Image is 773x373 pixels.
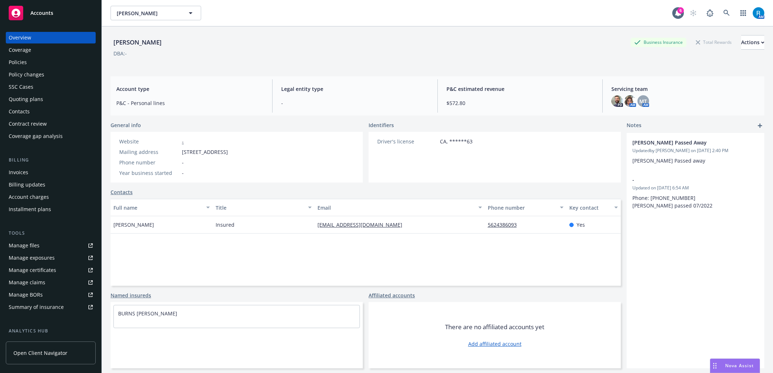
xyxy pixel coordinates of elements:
a: Contract review [6,118,96,130]
a: Account charges [6,191,96,203]
div: Website [119,138,179,145]
div: Drag to move [710,359,719,373]
button: Key contact [566,199,621,216]
div: Billing updates [9,179,45,190]
span: - [182,169,184,177]
div: Analytics hub [6,327,96,335]
span: Servicing team [611,85,759,93]
div: Business Insurance [631,38,686,47]
button: Title [213,199,315,216]
button: Nova Assist [710,359,760,373]
span: Accounts [30,10,53,16]
div: [PERSON_NAME] [111,38,165,47]
div: Manage BORs [9,289,43,301]
a: 5624386093 [488,221,523,228]
div: Manage files [9,240,40,251]
div: Actions [741,35,764,49]
span: Updated by [PERSON_NAME] on [DATE] 2:40 PM [632,147,759,154]
img: photo [611,95,623,107]
div: Contacts [9,106,30,117]
button: Email [315,199,485,216]
a: Policies [6,56,96,68]
a: Invoices [6,167,96,178]
span: Insured [216,221,234,229]
span: P&C - Personal lines [116,99,263,107]
div: Key contact [569,204,610,211]
span: Legal entity type [281,85,428,93]
div: Full name [113,204,202,211]
a: Add affiliated account [468,340,521,348]
span: $572.80 [446,99,594,107]
span: [PERSON_NAME] [117,9,179,17]
div: Account charges [9,191,49,203]
span: Yes [577,221,585,229]
div: Phone number [488,204,556,211]
span: [PERSON_NAME] Passed Away [632,139,740,146]
a: Quoting plans [6,93,96,105]
span: Nova Assist [725,362,754,369]
a: SSC Cases [6,81,96,93]
div: SSC Cases [9,81,33,93]
img: photo [753,7,764,19]
a: Start snowing [686,6,701,20]
button: Actions [741,35,764,50]
div: Quoting plans [9,93,43,105]
span: - [632,176,740,184]
a: Accounts [6,3,96,23]
span: [STREET_ADDRESS] [182,148,228,156]
img: photo [624,95,636,107]
a: Manage files [6,240,96,251]
a: Billing updates [6,179,96,190]
a: Manage claims [6,277,96,288]
div: Overview [9,32,31,43]
div: Tools [6,230,96,237]
a: BURNS [PERSON_NAME] [118,310,177,317]
div: Summary of insurance [9,301,64,313]
a: Manage certificates [6,264,96,276]
a: Contacts [6,106,96,117]
span: MT [639,97,647,105]
div: Contract review [9,118,47,130]
a: Coverage [6,44,96,56]
span: [PERSON_NAME] [113,221,154,229]
a: Policy changes [6,69,96,80]
a: Summary of insurance [6,301,96,313]
div: Email [317,204,474,211]
a: Manage BORs [6,289,96,301]
a: Switch app [736,6,751,20]
span: General info [111,121,141,129]
div: Manage claims [9,277,45,288]
div: 6 [677,7,684,14]
div: Driver's license [377,138,437,145]
span: There are no affiliated accounts yet [445,323,544,331]
div: Phone number [119,159,179,166]
div: Policies [9,56,27,68]
a: Installment plans [6,204,96,215]
div: Year business started [119,169,179,177]
div: Policy changes [9,69,44,80]
button: [PERSON_NAME] [111,6,201,20]
span: P&C estimated revenue [446,85,594,93]
div: Total Rewards [692,38,735,47]
span: - [182,159,184,166]
div: -Updated on [DATE] 6:54 AMPhone: [PHONE_NUMBER] [PERSON_NAME] passed 07/2022 [627,170,764,215]
a: Coverage gap analysis [6,130,96,142]
a: Report a Bug [703,6,717,20]
span: Open Client Navigator [13,349,67,357]
a: Named insureds [111,292,151,299]
div: Coverage [9,44,31,56]
div: [PERSON_NAME] Passed AwayUpdatedby [PERSON_NAME] on [DATE] 2:40 PM[PERSON_NAME] Passed away [627,133,764,170]
a: Affiliated accounts [369,292,415,299]
span: Updated on [DATE] 6:54 AM [632,185,759,191]
button: Full name [111,199,213,216]
a: Overview [6,32,96,43]
a: add [756,121,764,130]
a: Search [719,6,734,20]
div: Manage exposures [9,252,55,264]
a: Manage exposures [6,252,96,264]
div: Manage certificates [9,264,56,276]
div: Installment plans [9,204,51,215]
span: Account type [116,85,263,93]
div: Title [216,204,304,211]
